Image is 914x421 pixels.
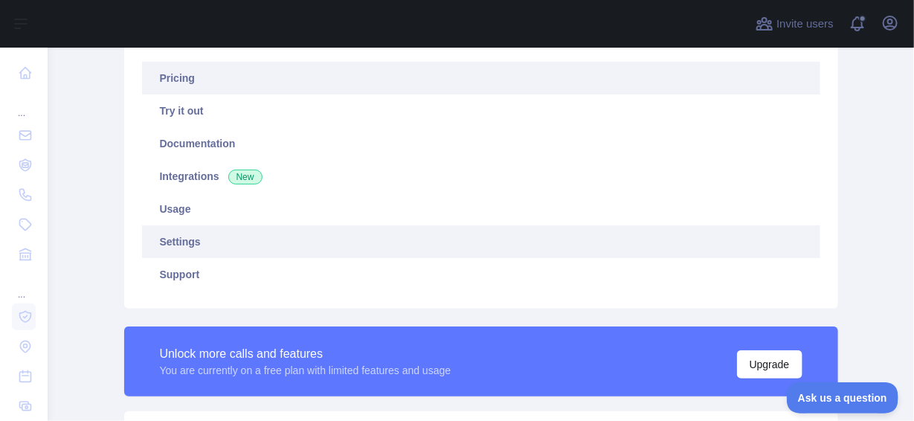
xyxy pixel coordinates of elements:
div: Unlock more calls and features [160,345,451,363]
a: Settings [142,225,820,258]
a: Support [142,258,820,291]
div: ... [12,89,36,119]
span: Invite users [776,16,834,33]
span: New [228,170,263,184]
button: Upgrade [737,350,802,379]
button: Invite users [753,12,837,36]
a: Pricing [142,62,820,94]
div: ... [12,271,36,301]
div: You are currently on a free plan with limited features and usage [160,363,451,378]
a: Integrations New [142,160,820,193]
a: Documentation [142,127,820,160]
a: Try it out [142,94,820,127]
a: Usage [142,193,820,225]
iframe: Toggle Customer Support [787,382,899,414]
